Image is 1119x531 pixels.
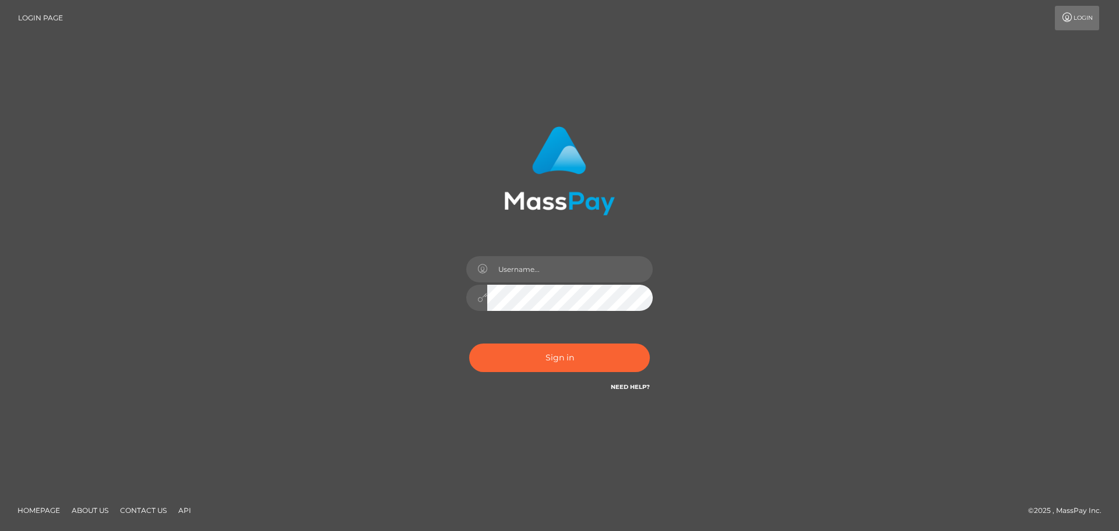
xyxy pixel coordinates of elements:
img: MassPay Login [504,126,615,215]
a: Login [1055,6,1099,30]
div: © 2025 , MassPay Inc. [1028,504,1110,517]
input: Username... [487,256,653,282]
a: API [174,501,196,519]
button: Sign in [469,344,650,372]
a: Homepage [13,501,65,519]
a: Login Page [18,6,63,30]
a: Need Help? [611,383,650,391]
a: About Us [67,501,113,519]
a: Contact Us [115,501,171,519]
